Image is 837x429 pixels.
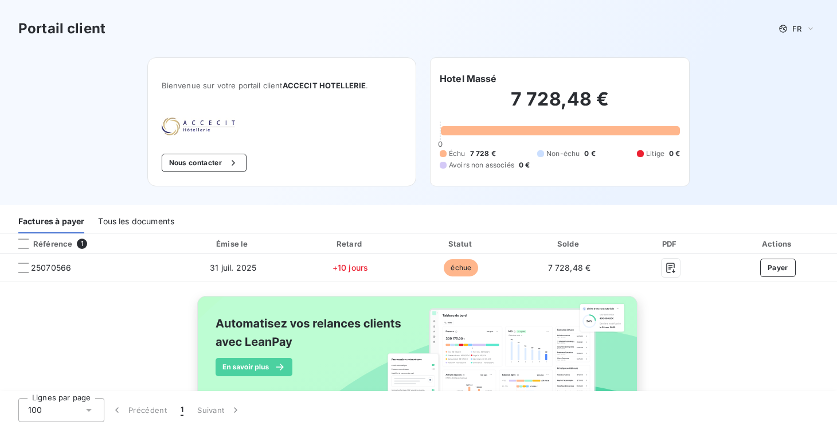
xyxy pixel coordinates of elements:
span: Échu [449,149,466,159]
span: 7 728,48 € [548,263,591,272]
span: 7 728 € [470,149,496,159]
span: 1 [181,404,183,416]
button: Suivant [190,398,248,422]
h2: 7 728,48 € [440,88,680,122]
button: 1 [174,398,190,422]
span: 100 [28,404,42,416]
span: Litige [646,149,664,159]
div: Statut [409,238,514,249]
div: PDF [625,238,716,249]
button: Payer [760,259,796,277]
span: FR [792,24,801,33]
span: 0 € [669,149,680,159]
span: 25070566 [31,262,71,274]
button: Précédent [104,398,174,422]
span: Non-échu [546,149,580,159]
div: Émise le [174,238,292,249]
span: 0 € [519,160,530,170]
div: Solde [518,238,620,249]
span: Bienvenue sur votre portail client . [162,81,402,90]
span: ACCECIT HOTELLERIE [283,81,366,90]
button: Nous contacter [162,154,247,172]
h6: Hotel Massé [440,72,497,85]
span: 0 [438,139,443,149]
img: Company logo [162,118,235,135]
span: Avoirs non associés [449,160,514,170]
span: +10 jours [333,263,368,272]
span: 0 € [584,149,595,159]
span: 1 [77,239,87,249]
span: 31 juil. 2025 [210,263,256,272]
span: échue [444,259,478,276]
h3: Portail client [18,18,105,39]
div: Factures à payer [18,209,84,233]
div: Actions [721,238,835,249]
div: Retard [296,238,404,249]
div: Tous les documents [98,209,174,233]
div: Référence [9,239,72,249]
